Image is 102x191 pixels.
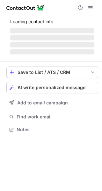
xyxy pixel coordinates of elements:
img: ContactOut v5.3.10 [6,4,45,11]
span: Notes [17,127,96,132]
button: Find work email [6,112,98,121]
span: ‌ [10,42,94,47]
span: Find work email [17,114,96,120]
button: Add to email campaign [6,97,98,109]
button: save-profile-one-click [6,67,98,78]
span: ‌ [10,35,94,40]
span: AI write personalized message [18,85,85,90]
p: Loading contact info [10,19,94,24]
span: Add to email campaign [17,100,68,105]
span: ‌ [10,28,94,33]
span: ‌ [10,49,94,54]
div: Save to List / ATS / CRM [18,70,87,75]
button: Notes [6,125,98,134]
button: AI write personalized message [6,82,98,93]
